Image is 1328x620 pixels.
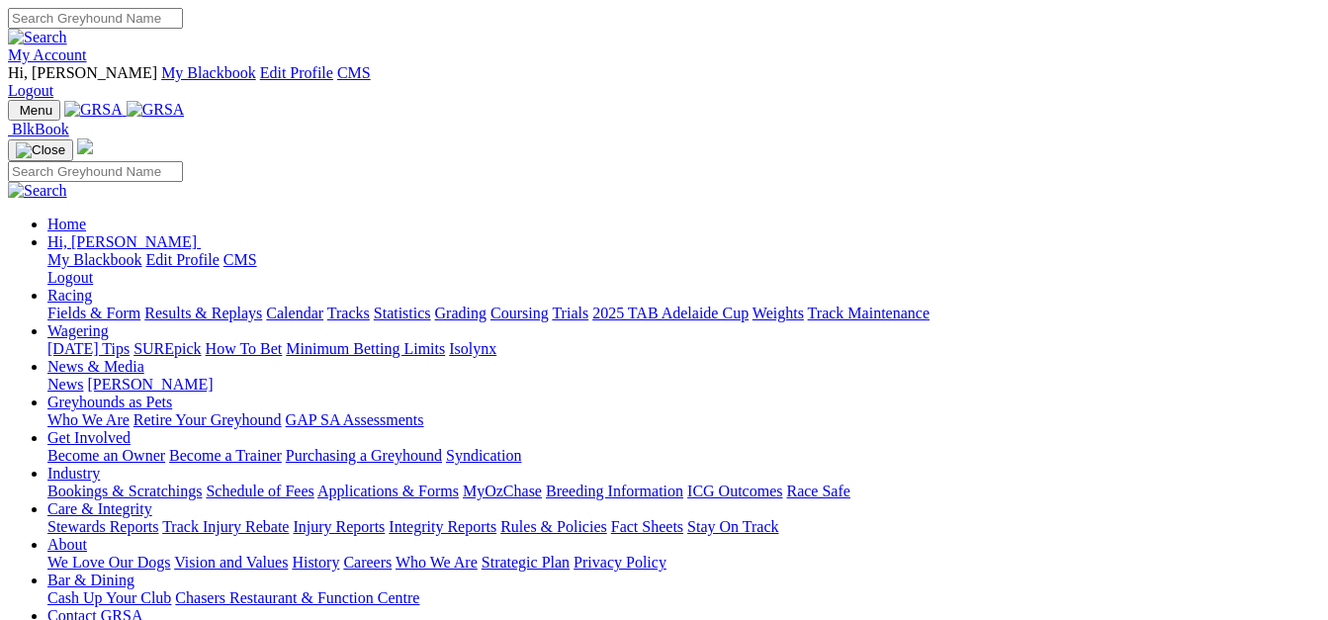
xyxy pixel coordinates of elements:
[446,447,521,464] a: Syndication
[389,518,496,535] a: Integrity Reports
[47,500,152,517] a: Care & Integrity
[266,305,323,321] a: Calendar
[175,589,419,606] a: Chasers Restaurant & Function Centre
[482,554,570,571] a: Strategic Plan
[64,101,123,119] img: GRSA
[374,305,431,321] a: Statistics
[286,447,442,464] a: Purchasing a Greyhound
[47,465,100,482] a: Industry
[47,340,130,357] a: [DATE] Tips
[47,287,92,304] a: Racing
[8,139,73,161] button: Toggle navigation
[47,216,86,232] a: Home
[20,103,52,118] span: Menu
[87,376,213,393] a: [PERSON_NAME]
[8,161,183,182] input: Search
[8,29,67,46] img: Search
[47,483,202,499] a: Bookings & Scratchings
[435,305,487,321] a: Grading
[161,64,256,81] a: My Blackbook
[47,394,172,410] a: Greyhounds as Pets
[47,447,165,464] a: Become an Owner
[396,554,478,571] a: Who We Are
[47,233,197,250] span: Hi, [PERSON_NAME]
[337,64,371,81] a: CMS
[574,554,666,571] a: Privacy Policy
[47,518,158,535] a: Stewards Reports
[8,182,67,200] img: Search
[260,64,333,81] a: Edit Profile
[8,100,60,121] button: Toggle navigation
[490,305,549,321] a: Coursing
[223,251,257,268] a: CMS
[47,536,87,553] a: About
[146,251,220,268] a: Edit Profile
[47,411,130,428] a: Who We Are
[327,305,370,321] a: Tracks
[162,518,289,535] a: Track Injury Rebate
[47,572,134,588] a: Bar & Dining
[12,121,69,137] span: BlkBook
[753,305,804,321] a: Weights
[8,121,69,137] a: BlkBook
[463,483,542,499] a: MyOzChase
[47,322,109,339] a: Wagering
[16,142,65,158] img: Close
[687,518,778,535] a: Stay On Track
[47,518,1320,536] div: Care & Integrity
[611,518,683,535] a: Fact Sheets
[317,483,459,499] a: Applications & Forms
[808,305,930,321] a: Track Maintenance
[47,340,1320,358] div: Wagering
[144,305,262,321] a: Results & Replays
[47,251,1320,287] div: Hi, [PERSON_NAME]
[500,518,607,535] a: Rules & Policies
[47,589,171,606] a: Cash Up Your Club
[169,447,282,464] a: Become a Trainer
[133,340,201,357] a: SUREpick
[8,64,157,81] span: Hi, [PERSON_NAME]
[47,358,144,375] a: News & Media
[8,82,53,99] a: Logout
[206,340,283,357] a: How To Bet
[293,518,385,535] a: Injury Reports
[687,483,782,499] a: ICG Outcomes
[47,376,1320,394] div: News & Media
[47,305,1320,322] div: Racing
[47,233,201,250] a: Hi, [PERSON_NAME]
[343,554,392,571] a: Careers
[47,589,1320,607] div: Bar & Dining
[449,340,496,357] a: Isolynx
[286,340,445,357] a: Minimum Betting Limits
[8,46,87,63] a: My Account
[174,554,288,571] a: Vision and Values
[8,8,183,29] input: Search
[206,483,313,499] a: Schedule of Fees
[552,305,588,321] a: Trials
[47,269,93,286] a: Logout
[77,138,93,154] img: logo-grsa-white.png
[47,251,142,268] a: My Blackbook
[8,64,1320,100] div: My Account
[127,101,185,119] img: GRSA
[47,411,1320,429] div: Greyhounds as Pets
[133,411,282,428] a: Retire Your Greyhound
[47,305,140,321] a: Fields & Form
[47,447,1320,465] div: Get Involved
[47,554,170,571] a: We Love Our Dogs
[47,376,83,393] a: News
[592,305,749,321] a: 2025 TAB Adelaide Cup
[47,554,1320,572] div: About
[47,429,131,446] a: Get Involved
[786,483,849,499] a: Race Safe
[292,554,339,571] a: History
[546,483,683,499] a: Breeding Information
[286,411,424,428] a: GAP SA Assessments
[47,483,1320,500] div: Industry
